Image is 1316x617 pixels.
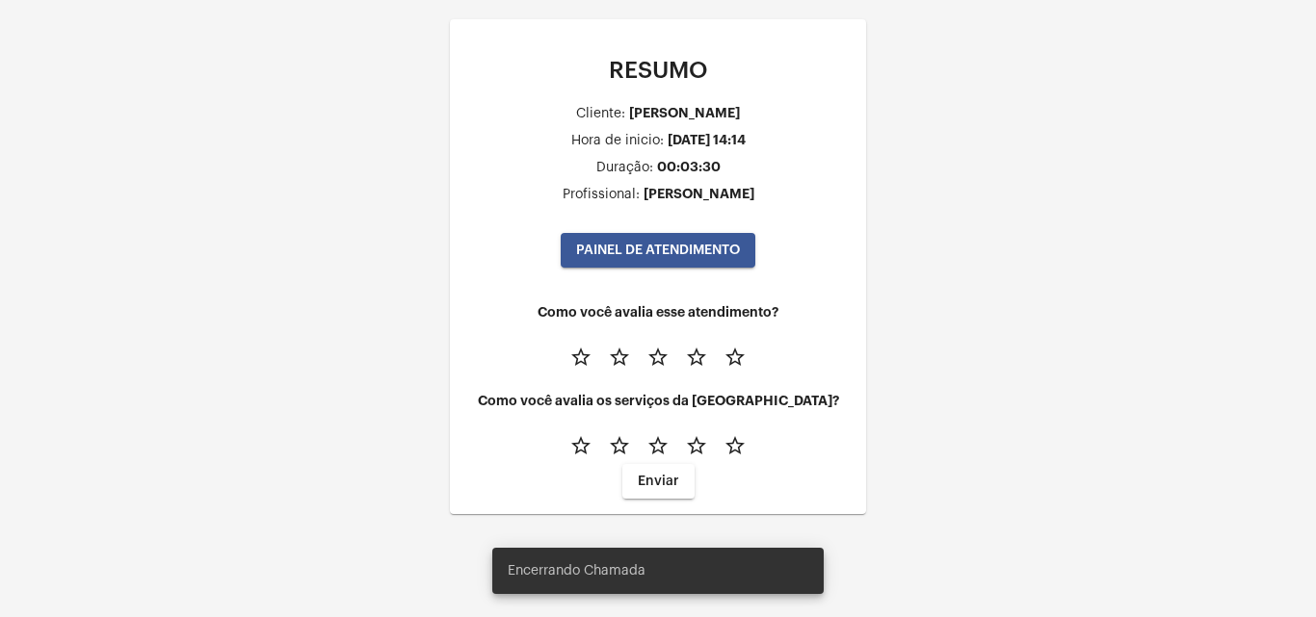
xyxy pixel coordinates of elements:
button: Enviar [622,464,695,499]
mat-icon: star_border [724,434,747,457]
mat-icon: star_border [608,346,631,369]
h4: Como você avalia esse atendimento? [465,305,851,320]
mat-icon: star_border [608,434,631,457]
mat-icon: star_border [724,346,747,369]
mat-icon: star_border [646,434,670,457]
div: Cliente: [576,107,625,121]
button: PAINEL DE ATENDIMENTO [561,233,755,268]
div: [PERSON_NAME] [644,187,754,201]
h4: Como você avalia os serviços da [GEOGRAPHIC_DATA]? [465,394,851,408]
mat-icon: star_border [569,346,592,369]
span: PAINEL DE ATENDIMENTO [576,244,740,257]
span: Enviar [638,475,679,488]
div: Duração: [596,161,653,175]
div: [DATE] 14:14 [668,133,746,147]
div: 00:03:30 [657,160,721,174]
div: Profissional: [563,188,640,202]
mat-icon: star_border [685,434,708,457]
mat-icon: star_border [569,434,592,457]
mat-icon: star_border [646,346,670,369]
div: Hora de inicio: [571,134,664,148]
span: Encerrando Chamada [508,561,645,580]
p: RESUMO [465,58,851,83]
mat-icon: star_border [685,346,708,369]
div: [PERSON_NAME] [629,106,740,120]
